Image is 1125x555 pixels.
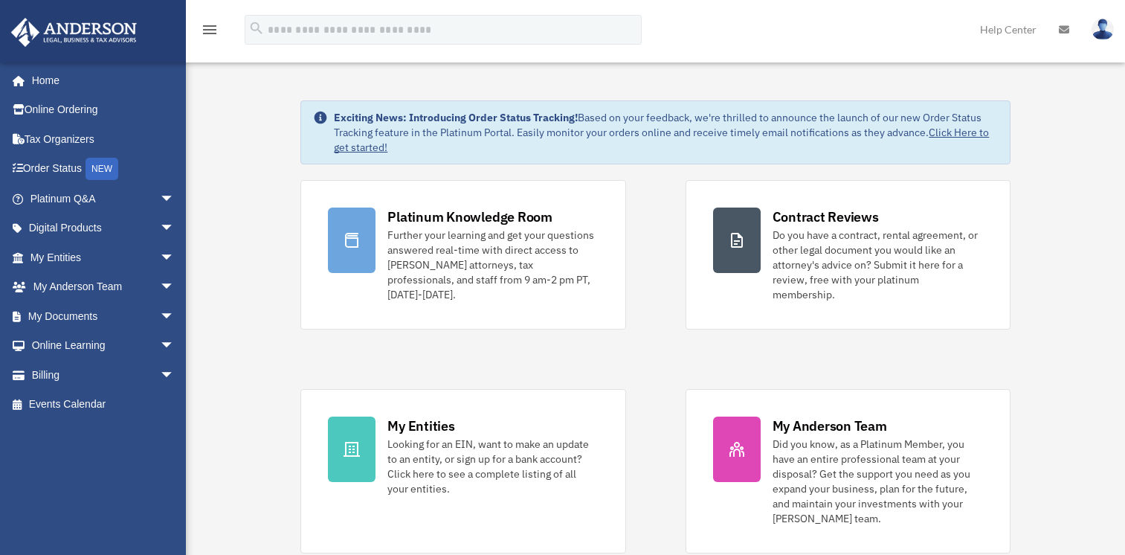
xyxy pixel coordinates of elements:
[387,417,454,435] div: My Entities
[10,360,197,390] a: Billingarrow_drop_down
[773,228,983,302] div: Do you have a contract, rental agreement, or other legal document you would like an attorney's ad...
[387,437,598,496] div: Looking for an EIN, want to make an update to an entity, or sign up for a bank account? Click her...
[10,124,197,154] a: Tax Organizers
[334,126,989,154] a: Click Here to get started!
[10,272,197,302] a: My Anderson Teamarrow_drop_down
[1092,19,1114,40] img: User Pic
[10,390,197,420] a: Events Calendar
[334,110,997,155] div: Based on your feedback, we're thrilled to announce the launch of our new Order Status Tracking fe...
[86,158,118,180] div: NEW
[773,437,983,526] div: Did you know, as a Platinum Member, you have an entire professional team at your disposal? Get th...
[160,360,190,391] span: arrow_drop_down
[10,214,197,243] a: Digital Productsarrow_drop_down
[160,301,190,332] span: arrow_drop_down
[686,180,1010,330] a: Contract Reviews Do you have a contract, rental agreement, or other legal document you would like...
[201,26,219,39] a: menu
[300,389,625,554] a: My Entities Looking for an EIN, want to make an update to an entity, or sign up for a bank accoun...
[10,95,197,125] a: Online Ordering
[248,20,265,36] i: search
[773,417,887,435] div: My Anderson Team
[7,18,141,47] img: Anderson Advisors Platinum Portal
[686,389,1010,554] a: My Anderson Team Did you know, as a Platinum Member, you have an entire professional team at your...
[10,331,197,361] a: Online Learningarrow_drop_down
[10,243,197,272] a: My Entitiesarrow_drop_down
[10,301,197,331] a: My Documentsarrow_drop_down
[10,154,197,185] a: Order StatusNEW
[387,208,552,226] div: Platinum Knowledge Room
[160,331,190,362] span: arrow_drop_down
[201,21,219,39] i: menu
[300,180,625,330] a: Platinum Knowledge Room Further your learning and get your questions answered real-time with dire...
[160,243,190,273] span: arrow_drop_down
[160,272,190,303] span: arrow_drop_down
[160,214,190,244] span: arrow_drop_down
[773,208,879,226] div: Contract Reviews
[10,65,190,95] a: Home
[160,184,190,214] span: arrow_drop_down
[387,228,598,302] div: Further your learning and get your questions answered real-time with direct access to [PERSON_NAM...
[334,111,578,124] strong: Exciting News: Introducing Order Status Tracking!
[10,184,197,214] a: Platinum Q&Aarrow_drop_down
